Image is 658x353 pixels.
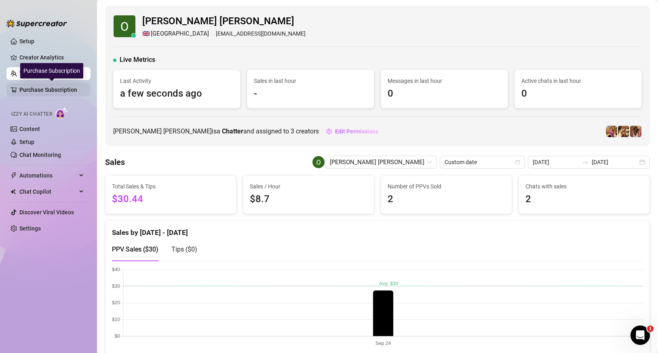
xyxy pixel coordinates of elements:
span: Tips ( $0 ) [171,245,197,253]
span: swap-right [582,159,588,165]
span: Last Activity [120,76,234,85]
div: Purchase Subscription [20,63,83,78]
a: Team Analytics [19,70,59,77]
span: 0 [388,86,501,101]
span: 3 [291,127,294,135]
span: 🇬🇧 [142,29,150,39]
img: ˚｡୨୧˚Quinn˚୨୧｡˚ [630,126,641,137]
span: to [582,159,588,165]
img: Chat Copilot [11,189,16,194]
span: 1 [647,326,654,332]
span: thunderbolt [11,172,17,179]
span: 0 [521,86,635,101]
span: 2 [525,192,643,207]
span: $8.7 [250,192,367,207]
a: Discover Viral Videos [19,209,74,216]
span: [GEOGRAPHIC_DATA] [151,29,209,39]
a: Setup [19,38,34,44]
span: calendar [515,160,520,165]
img: Oloyede Ilias Opeyemi [114,15,135,37]
a: Creator Analytics [19,51,84,64]
div: [EMAIL_ADDRESS][DOMAIN_NAME] [142,29,306,39]
span: Chat Copilot [19,185,77,198]
span: Custom date [445,156,520,168]
span: Izzy AI Chatter [11,110,52,118]
span: Edit Permissions [335,128,378,135]
span: $30.44 [112,192,230,207]
span: Messages in last hour [388,76,501,85]
a: Purchase Subscription [19,83,84,96]
b: Chatter [222,127,243,135]
img: Daniela [606,126,617,137]
a: Setup [19,139,34,145]
span: PPV Sales ( $30 ) [112,245,158,253]
span: Automations [19,169,77,182]
span: - [254,86,367,101]
input: Start date [533,158,579,167]
span: Number of PPVs Sold [388,182,505,191]
span: Live Metrics [120,55,155,65]
span: 2 [388,192,505,207]
img: logo-BBDzfeDw.svg [6,19,67,27]
span: Sales / Hour [250,182,367,191]
span: Chats with sales [525,182,643,191]
span: Sales in last hour [254,76,367,85]
span: [PERSON_NAME] [PERSON_NAME] is a and assigned to creators [113,126,319,136]
iframe: Intercom live chat [631,326,650,345]
span: a few seconds ago [120,86,234,101]
img: AI Chatter [55,107,68,119]
img: *ੈ˚daniela*ੈ [618,126,629,137]
a: Settings [19,225,41,232]
a: Chat Monitoring [19,152,61,158]
span: setting [326,129,332,134]
span: Oloyede Ilias Opeyemi [330,156,432,168]
div: Sales by [DATE] - [DATE] [112,221,643,238]
button: Edit Permissions [326,125,379,138]
a: Content [19,126,40,132]
img: Oloyede Ilias Opeyemi [312,156,325,168]
input: End date [592,158,638,167]
span: [PERSON_NAME] [PERSON_NAME] [142,14,306,29]
span: Active chats in last hour [521,76,635,85]
h4: Sales [105,156,125,168]
span: Total Sales & Tips [112,182,230,191]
